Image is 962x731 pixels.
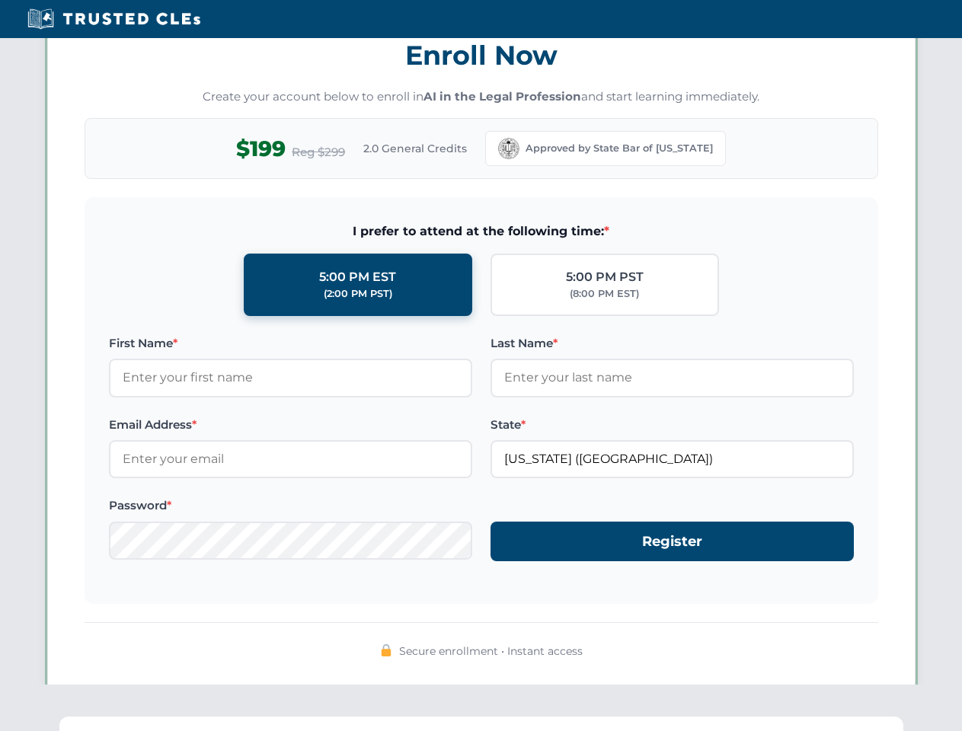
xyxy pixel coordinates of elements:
[491,440,854,478] input: California (CA)
[109,334,472,353] label: First Name
[423,89,581,104] strong: AI in the Legal Profession
[109,359,472,397] input: Enter your first name
[319,267,396,287] div: 5:00 PM EST
[109,222,854,241] span: I prefer to attend at the following time:
[498,138,519,159] img: California Bar
[380,644,392,656] img: 🔒
[236,132,286,166] span: $199
[491,359,854,397] input: Enter your last name
[23,8,205,30] img: Trusted CLEs
[109,496,472,515] label: Password
[292,143,345,161] span: Reg $299
[491,416,854,434] label: State
[85,31,878,79] h3: Enroll Now
[491,334,854,353] label: Last Name
[324,286,392,302] div: (2:00 PM PST)
[109,440,472,478] input: Enter your email
[570,286,639,302] div: (8:00 PM EST)
[491,522,854,562] button: Register
[109,416,472,434] label: Email Address
[566,267,644,287] div: 5:00 PM PST
[85,88,878,106] p: Create your account below to enroll in and start learning immediately.
[526,141,713,156] span: Approved by State Bar of [US_STATE]
[363,140,467,157] span: 2.0 General Credits
[399,643,583,659] span: Secure enrollment • Instant access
